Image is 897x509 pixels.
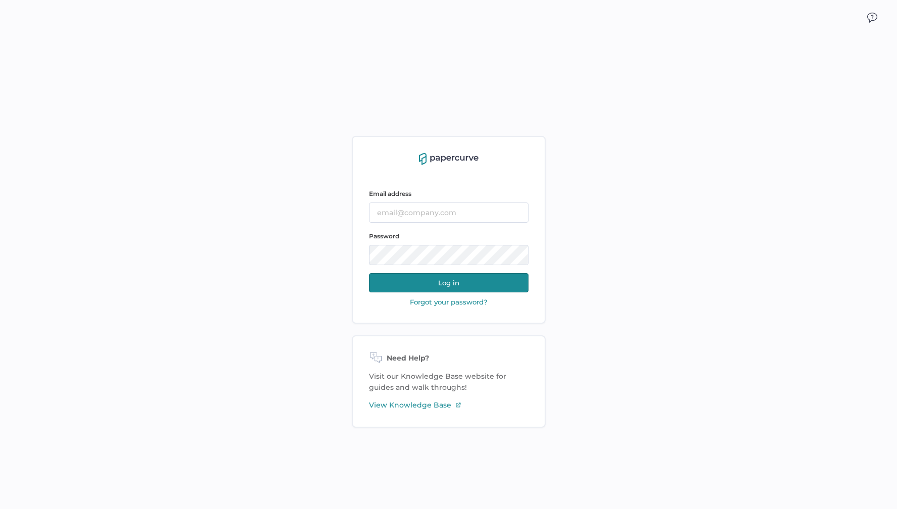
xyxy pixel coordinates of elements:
span: Email address [369,190,411,197]
input: email@company.com [369,202,529,223]
span: View Knowledge Base [369,399,451,411]
div: Visit our Knowledge Base website for guides and walk throughs! [352,335,546,428]
div: Need Help? [369,352,529,365]
button: Log in [369,273,529,292]
img: papercurve-logo-colour.7244d18c.svg [419,153,479,165]
img: need-help-icon.d526b9f7.svg [369,352,383,365]
button: Forgot your password? [407,297,491,307]
span: Password [369,232,399,240]
img: icon_chat.2bd11823.svg [867,13,877,23]
img: external-link-icon-3.58f4c051.svg [455,402,461,408]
